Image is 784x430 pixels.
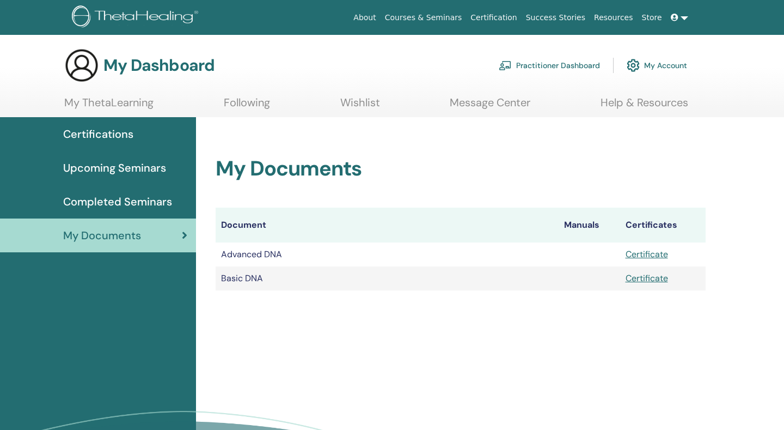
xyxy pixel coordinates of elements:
[340,96,380,117] a: Wishlist
[466,8,521,28] a: Certification
[63,160,166,176] span: Upcoming Seminars
[349,8,380,28] a: About
[559,208,620,243] th: Manuals
[499,53,600,77] a: Practitioner Dashboard
[103,56,215,75] h3: My Dashboard
[601,96,688,117] a: Help & Resources
[626,272,668,284] a: Certificate
[638,8,666,28] a: Store
[381,8,467,28] a: Courses & Seminars
[216,208,559,243] th: Document
[627,56,640,75] img: cog.svg
[627,53,687,77] a: My Account
[63,193,172,210] span: Completed Seminars
[499,60,512,70] img: chalkboard-teacher.svg
[224,96,270,117] a: Following
[216,243,559,267] td: Advanced DNA
[64,48,99,83] img: generic-user-icon.jpg
[626,249,668,260] a: Certificate
[450,96,530,117] a: Message Center
[620,208,706,243] th: Certificates
[590,8,638,28] a: Resources
[522,8,590,28] a: Success Stories
[72,5,202,30] img: logo.png
[216,267,559,290] td: Basic DNA
[64,96,154,117] a: My ThetaLearning
[63,126,133,142] span: Certifications
[216,156,706,181] h2: My Documents
[63,227,141,244] span: My Documents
